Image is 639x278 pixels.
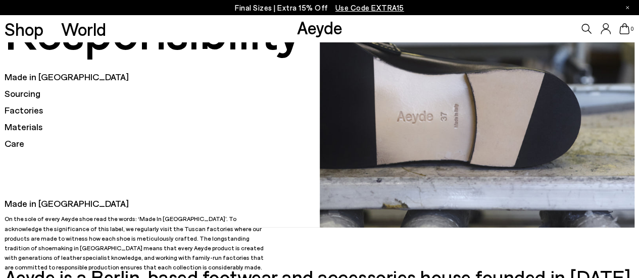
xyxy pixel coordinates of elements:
h5: Sourcing [5,87,320,100]
h5: Care [5,137,320,150]
a: Shop [5,20,43,38]
span: 0 [629,26,634,32]
h5: Made in [GEOGRAPHIC_DATA] [5,197,271,210]
h5: Made in [GEOGRAPHIC_DATA] [5,71,320,83]
a: 0 [619,23,629,34]
h5: Materials [5,121,320,133]
p: On the sole of every Aeyde shoe read the words: ‘Made In [GEOGRAPHIC_DATA]’. To acknowledge the s... [5,214,271,272]
a: World [61,20,106,38]
h5: Factories [5,104,320,117]
a: Aeyde [297,17,342,38]
span: Navigate to /collections/ss25-final-sizes [335,3,404,12]
p: Final Sizes | Extra 15% Off [235,2,404,14]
